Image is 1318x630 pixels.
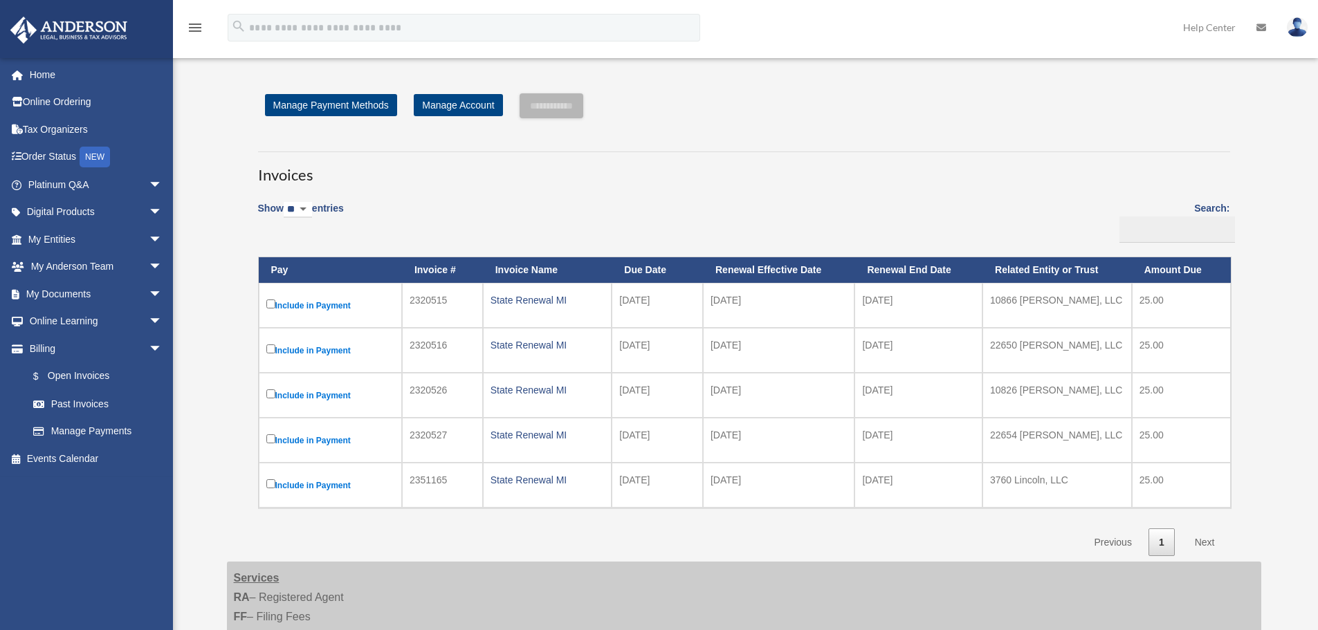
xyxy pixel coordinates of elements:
[10,253,183,281] a: My Anderson Teamarrow_drop_down
[10,308,183,335] a: Online Learningarrow_drop_down
[982,283,1132,328] td: 10866 [PERSON_NAME], LLC
[234,591,250,603] strong: RA
[10,143,183,172] a: Order StatusNEW
[491,380,605,400] div: State Renewal MI
[10,198,183,226] a: Digital Productsarrow_drop_down
[491,470,605,490] div: State Renewal MI
[1132,463,1231,508] td: 25.00
[265,94,397,116] a: Manage Payment Methods
[149,253,176,281] span: arrow_drop_down
[231,19,246,34] i: search
[483,257,612,283] th: Invoice Name: activate to sort column ascending
[259,257,402,283] th: Pay: activate to sort column descending
[10,225,183,253] a: My Entitiesarrow_drop_down
[10,115,183,143] a: Tax Organizers
[258,200,344,232] label: Show entries
[149,335,176,363] span: arrow_drop_down
[402,463,483,508] td: 2351165
[612,283,703,328] td: [DATE]
[402,283,483,328] td: 2320515
[982,257,1132,283] th: Related Entity or Trust: activate to sort column ascending
[703,463,854,508] td: [DATE]
[612,463,703,508] td: [DATE]
[491,290,605,310] div: State Renewal MI
[854,257,982,283] th: Renewal End Date: activate to sort column ascending
[1148,528,1175,557] a: 1
[854,463,982,508] td: [DATE]
[402,373,483,418] td: 2320526
[982,373,1132,418] td: 10826 [PERSON_NAME], LLC
[149,225,176,254] span: arrow_drop_down
[982,418,1132,463] td: 22654 [PERSON_NAME], LLC
[19,418,176,445] a: Manage Payments
[266,299,275,308] input: Include in Payment
[149,198,176,227] span: arrow_drop_down
[414,94,502,116] a: Manage Account
[612,373,703,418] td: [DATE]
[1083,528,1142,557] a: Previous
[612,328,703,373] td: [DATE]
[1119,216,1235,243] input: Search:
[703,328,854,373] td: [DATE]
[491,335,605,355] div: State Renewal MI
[402,257,483,283] th: Invoice #: activate to sort column ascending
[187,19,203,36] i: menu
[266,387,394,404] label: Include in Payment
[10,280,183,308] a: My Documentsarrow_drop_down
[1184,528,1225,557] a: Next
[1132,418,1231,463] td: 25.00
[982,328,1132,373] td: 22650 [PERSON_NAME], LLC
[854,283,982,328] td: [DATE]
[234,572,280,584] strong: Services
[982,463,1132,508] td: 3760 Lincoln, LLC
[703,418,854,463] td: [DATE]
[266,344,275,353] input: Include in Payment
[80,147,110,167] div: NEW
[266,389,275,398] input: Include in Payment
[703,283,854,328] td: [DATE]
[402,328,483,373] td: 2320516
[402,418,483,463] td: 2320527
[1115,200,1230,243] label: Search:
[1132,257,1231,283] th: Amount Due: activate to sort column ascending
[149,308,176,336] span: arrow_drop_down
[149,280,176,308] span: arrow_drop_down
[10,445,183,472] a: Events Calendar
[1132,328,1231,373] td: 25.00
[149,171,176,199] span: arrow_drop_down
[1132,373,1231,418] td: 25.00
[266,342,394,359] label: Include in Payment
[10,89,183,116] a: Online Ordering
[491,425,605,445] div: State Renewal MI
[612,257,703,283] th: Due Date: activate to sort column ascending
[266,476,394,494] label: Include in Payment
[703,257,854,283] th: Renewal Effective Date: activate to sort column ascending
[1287,17,1308,37] img: User Pic
[234,611,248,622] strong: FF
[854,418,982,463] td: [DATE]
[6,17,131,44] img: Anderson Advisors Platinum Portal
[266,297,394,314] label: Include in Payment
[703,373,854,418] td: [DATE]
[266,432,394,449] label: Include in Payment
[612,418,703,463] td: [DATE]
[1132,283,1231,328] td: 25.00
[19,390,176,418] a: Past Invoices
[266,434,275,443] input: Include in Payment
[10,171,183,198] a: Platinum Q&Aarrow_drop_down
[854,328,982,373] td: [DATE]
[187,24,203,36] a: menu
[19,362,170,391] a: $Open Invoices
[266,479,275,488] input: Include in Payment
[258,151,1230,186] h3: Invoices
[10,335,176,362] a: Billingarrow_drop_down
[41,368,48,385] span: $
[10,61,183,89] a: Home
[284,202,312,218] select: Showentries
[854,373,982,418] td: [DATE]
